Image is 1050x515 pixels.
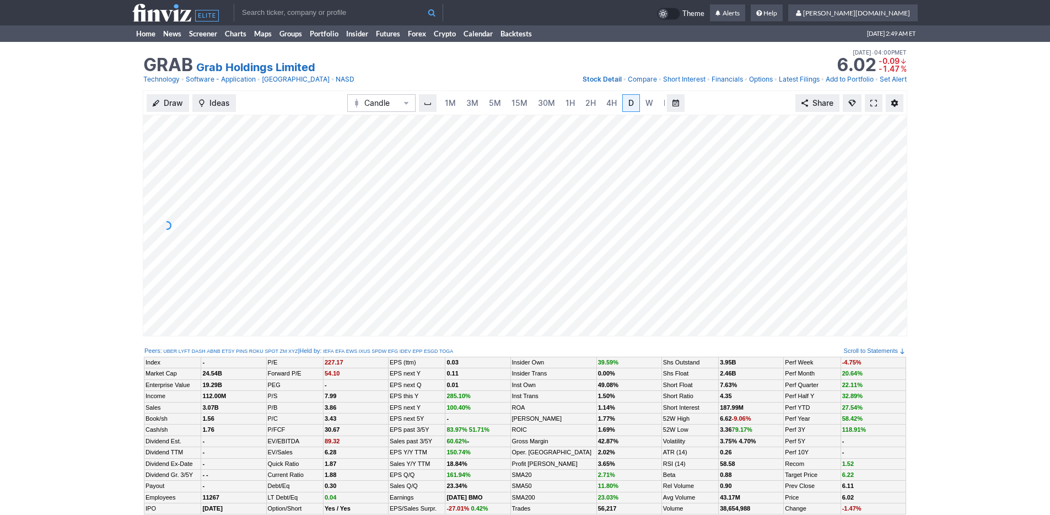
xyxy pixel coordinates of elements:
[842,415,863,422] span: 58.42%
[784,436,841,447] td: Perf 5Y
[779,74,820,85] a: Latest Filings
[720,415,751,422] b: 6.62
[144,347,160,354] a: Peers
[266,425,323,436] td: P/FCF
[325,426,340,433] b: 30.67
[598,505,617,512] b: 56,217
[788,4,918,22] a: [PERSON_NAME][DOMAIN_NAME]
[774,74,778,85] span: •
[144,436,201,447] td: Dividend Est.
[720,449,731,455] b: 0.26
[707,74,710,85] span: •
[446,426,467,433] span: 83.97%
[640,94,658,112] a: W
[751,4,783,22] a: Help
[583,74,622,85] a: Stock Detail
[682,8,704,20] span: Theme
[466,98,478,108] span: 3M
[266,391,323,402] td: P/S
[886,94,903,112] button: Chart Settings
[144,413,201,424] td: Book/sh
[266,492,323,503] td: LT Debt/Eq
[325,393,336,399] b: 7.99
[266,436,323,447] td: EV/EBITDA
[853,47,907,57] span: [DATE] 04:00PM ET
[598,393,615,399] b: 1.50%
[826,74,874,85] a: Add to Portfolio
[663,74,706,85] a: Short Interest
[784,357,841,368] td: Perf Week
[489,98,501,108] span: 5M
[266,368,323,379] td: Forward P/E
[842,393,863,399] span: 32.89%
[202,404,218,411] b: 3.07B
[186,74,256,85] a: Software - Application
[720,494,740,501] b: 43.17M
[144,402,201,413] td: Sales
[784,413,841,424] td: Perf Year
[510,413,596,424] td: [PERSON_NAME]
[202,438,204,444] b: -
[749,74,773,85] a: Options
[732,426,752,433] span: 79.17%
[234,4,443,22] input: Search ticker, company or profile
[389,469,445,480] td: EPS Q/Q
[221,25,250,42] a: Charts
[163,348,177,355] a: UBER
[389,357,445,368] td: EPS (ttm)
[446,438,469,444] small: -
[663,404,699,411] a: Short Interest
[389,425,445,436] td: EPS past 3/5Y
[720,370,736,377] b: 2.46B
[424,348,438,355] a: ESGD
[288,348,298,355] a: XYZ
[446,494,482,501] small: [DATE] BMO
[202,494,219,501] b: 11267
[784,425,841,436] td: Perf 3Y
[661,492,718,503] td: Avg Volume
[867,25,916,42] span: [DATE] 2:49 AM ET
[325,482,336,489] b: 0.30
[601,94,622,112] a: 4H
[342,25,372,42] a: Insider
[325,382,327,388] b: -
[364,98,399,109] span: Candle
[623,74,627,85] span: •
[720,471,731,478] b: 0.88
[875,74,879,85] span: •
[419,94,437,112] button: Interval
[598,370,615,377] b: 0.00%
[795,94,839,112] button: Share
[266,469,323,480] td: Current Ratio
[144,368,201,379] td: Market Cap
[276,25,306,42] a: Groups
[510,368,596,379] td: Insider Trans
[598,482,618,489] span: 11.80%
[784,368,841,379] td: Perf Month
[389,436,445,447] td: Sales past 3/5Y
[325,449,336,455] b: 6.28
[202,359,204,366] small: -
[598,426,615,433] b: 1.69%
[389,458,445,469] td: Sales Y/Y TTM
[185,25,221,42] a: Screener
[598,404,615,411] b: 1.14%
[784,481,841,492] td: Prev Close
[598,460,615,467] b: 3.65%
[812,98,833,109] span: Share
[842,505,861,512] span: -1.47%
[510,436,596,447] td: Gross Margin
[779,75,820,83] span: Latest Filings
[510,492,596,503] td: SMA200
[842,404,863,411] span: 27.54%
[202,460,204,467] b: -
[583,75,622,83] span: Stock Detail
[159,25,185,42] a: News
[842,426,866,433] span: 118.91%
[784,402,841,413] td: Perf YTD
[606,98,617,108] span: 4H
[144,481,201,492] td: Payout
[446,471,470,478] span: 161.94%
[445,98,456,108] span: 1M
[266,379,323,390] td: PEG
